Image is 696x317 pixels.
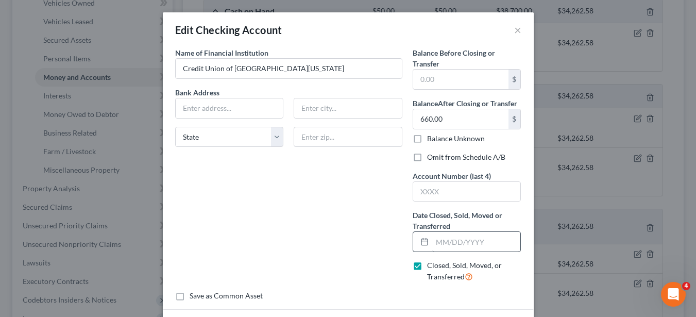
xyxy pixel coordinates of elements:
input: Enter address... [176,98,283,118]
label: Balance [413,98,517,109]
div: Edit Checking Account [175,23,282,37]
span: Closed, Sold, Moved, or Transferred [427,261,502,281]
div: $ [508,109,521,129]
input: 0.00 [413,109,508,129]
button: × [514,24,521,36]
label: Omit from Schedule A/B [427,152,505,162]
input: 0.00 [413,70,508,89]
input: MM/DD/YYYY [432,232,521,252]
iframe: Intercom live chat [661,282,686,307]
label: Balance Unknown [427,134,485,144]
span: Name of Financial Institution [175,48,268,57]
label: Bank Address [170,87,408,98]
input: XXXX [413,182,521,202]
span: After Closing or Transfer [438,99,517,108]
span: Date Closed, Sold, Moved or Transferred [413,211,502,230]
label: Balance Before Closing or Transfer [413,47,521,69]
span: 4 [682,282,690,290]
div: $ [508,70,521,89]
input: Enter zip... [294,127,402,147]
label: Account Number (last 4) [413,171,491,181]
input: Enter city... [294,98,402,118]
label: Save as Common Asset [190,291,263,301]
input: Enter name... [176,59,402,78]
